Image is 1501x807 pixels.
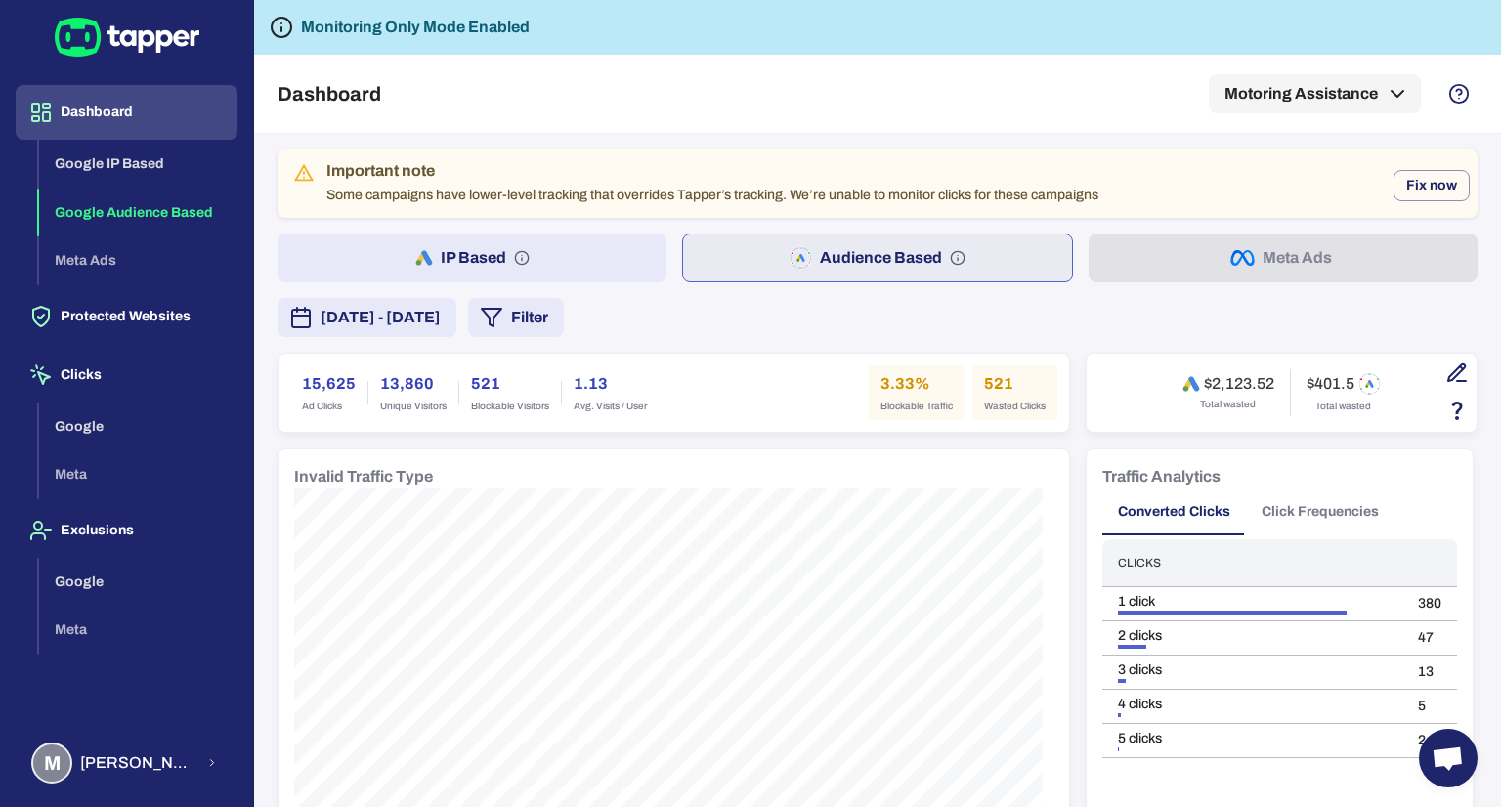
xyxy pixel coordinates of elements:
div: M [31,743,72,784]
button: Google IP Based [39,140,237,189]
button: Protected Websites [16,289,237,344]
span: Total wasted [1200,398,1256,411]
span: Avg. Visits / User [574,400,647,413]
svg: IP based: Search, Display, and Shopping. [514,250,530,266]
div: Important note [326,161,1098,181]
a: Exclusions [16,521,237,537]
span: Blockable Visitors [471,400,549,413]
h6: 13,860 [380,372,447,396]
span: Wasted Clicks [984,400,1046,413]
h6: Traffic Analytics [1102,465,1221,488]
h6: 3.33% [880,372,953,396]
button: Fix now [1394,170,1470,201]
div: 4 clicks [1118,696,1387,713]
h6: $401.5 [1307,374,1354,394]
div: 1 click [1118,593,1387,611]
div: 2 clicks [1118,627,1387,645]
span: [DATE] - [DATE] [321,306,441,329]
button: Audience Based [682,234,1073,282]
span: Blockable Traffic [880,400,953,413]
div: 5 clicks [1118,730,1387,747]
button: Google Audience Based [39,189,237,237]
a: Google IP Based [39,154,237,171]
h6: $2,123.52 [1204,374,1274,394]
a: Google [39,572,237,588]
button: M[PERSON_NAME] [PERSON_NAME] [16,735,237,791]
h6: 521 [471,372,549,396]
svg: Tapper is not blocking any fraudulent activity for this domain [270,16,293,39]
div: Open chat [1419,729,1478,787]
h5: Dashboard [278,82,381,106]
td: 5 [1402,690,1457,724]
h6: 15,625 [302,372,356,396]
button: Click Frequencies [1246,488,1394,535]
td: 47 [1402,621,1457,656]
button: Filter [468,298,564,337]
h6: 1.13 [574,372,647,396]
button: IP Based [278,234,666,282]
a: Google [39,416,237,433]
button: Motoring Assistance [1209,74,1421,113]
button: Google [39,403,237,451]
h6: Monitoring Only Mode Enabled [301,16,530,39]
a: Google Audience Based [39,202,237,219]
td: 13 [1402,656,1457,690]
span: [PERSON_NAME] [PERSON_NAME] [80,753,194,773]
h6: 521 [984,372,1046,396]
div: 3 clicks [1118,661,1387,679]
svg: Audience based: Search, Display, Shopping, Video Performance Max, Demand Generation [950,250,965,266]
a: Dashboard [16,103,237,119]
a: Clicks [16,365,237,382]
button: Exclusions [16,503,237,558]
button: Clicks [16,348,237,403]
h6: Invalid Traffic Type [294,465,433,488]
button: [DATE] - [DATE] [278,298,456,337]
div: Some campaigns have lower-level tracking that overrides Tapper’s tracking. We’re unable to monito... [326,155,1098,212]
a: Protected Websites [16,307,237,323]
button: Estimation based on the quantity of invalid click x cost-per-click. [1440,394,1474,427]
span: Total wasted [1315,400,1371,413]
button: Dashboard [16,85,237,140]
td: 380 [1402,587,1457,621]
button: Google [39,558,237,607]
span: Unique Visitors [380,400,447,413]
td: 2 [1402,724,1457,758]
button: Converted Clicks [1102,488,1246,535]
span: Ad Clicks [302,400,356,413]
th: Clicks [1102,539,1402,587]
